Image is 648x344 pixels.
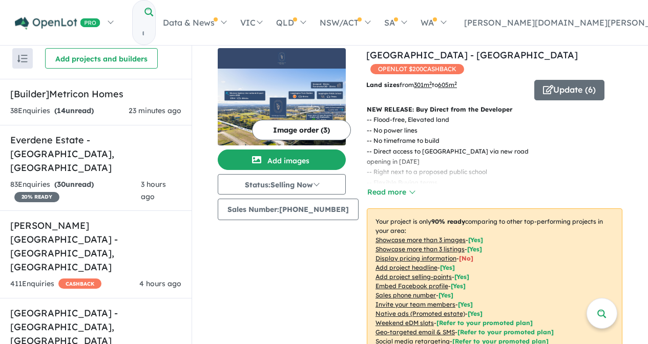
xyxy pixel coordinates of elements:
[252,120,351,140] button: Image order (3)
[10,133,181,175] h5: Everdene Estate - [GEOGRAPHIC_DATA] , [GEOGRAPHIC_DATA]
[367,167,631,177] p: - - Right next to a proposed public school
[375,328,455,336] u: Geo-targeted email & SMS
[440,264,455,271] span: [ Yes ]
[432,81,457,89] span: to
[451,282,466,290] span: [ Yes ]
[459,254,473,262] span: [ No ]
[367,186,415,198] button: Read more
[438,81,457,89] u: 605 m
[454,80,457,86] sup: 2
[414,81,432,89] u: 301 m
[375,264,437,271] u: Add project headline
[366,80,527,90] p: from
[233,5,269,40] a: VIC
[218,174,346,195] button: Status:Selling Now
[222,52,342,64] img: Leppington Square Estate - Leppington Logo
[58,278,101,289] span: CASHBACK
[218,69,346,145] img: Leppington Square Estate - Leppington
[218,199,359,220] button: Sales Number:[PHONE_NUMBER]
[366,81,400,89] b: Land sizes
[54,106,94,115] strong: ( unread)
[468,236,483,244] span: [ Yes ]
[57,180,66,189] span: 30
[375,291,436,299] u: Sales phone number
[367,104,622,115] p: NEW RELEASE: Buy Direct from the Developer
[156,5,233,40] a: Data & News
[133,23,153,45] input: Try estate name, suburb, builder or developer
[367,178,631,188] p: - - Flexible Buying terms
[10,105,94,117] div: 38 Enquir ies
[458,300,473,308] span: [ Yes ]
[454,273,469,281] span: [ Yes ]
[375,236,466,244] u: Showcase more than 3 images
[15,17,100,30] img: Openlot PRO Logo White
[57,106,66,115] span: 14
[375,310,465,317] u: Native ads (Promoted estate)
[367,136,631,146] p: - - No timeframe to build
[467,245,482,253] span: [ Yes ]
[17,55,28,62] img: sort.svg
[218,48,346,145] a: Leppington Square Estate - Leppington LogoLeppington Square Estate - Leppington
[431,218,465,225] b: 90 % ready
[366,49,578,61] a: [GEOGRAPHIC_DATA] - [GEOGRAPHIC_DATA]
[375,254,456,262] u: Display pricing information
[377,5,413,40] a: SA
[10,179,141,203] div: 83 Enquir ies
[429,80,432,86] sup: 2
[312,5,377,40] a: NSW/ACT
[10,219,181,274] h5: [PERSON_NAME][GEOGRAPHIC_DATA] - [GEOGRAPHIC_DATA] , [GEOGRAPHIC_DATA]
[367,146,631,167] p: - - Direct access to [GEOGRAPHIC_DATA] via new road opening in [DATE]
[45,48,158,69] button: Add projects and builders
[129,106,181,115] span: 23 minutes ago
[367,125,631,136] p: - - No power lines
[375,319,434,327] u: Weekend eDM slots
[375,273,452,281] u: Add project selling-points
[375,300,455,308] u: Invite your team members
[269,5,312,40] a: QLD
[457,328,554,336] span: [Refer to your promoted plan]
[375,245,465,253] u: Showcase more than 3 listings
[413,5,452,40] a: WA
[54,180,94,189] strong: ( unread)
[375,282,448,290] u: Embed Facebook profile
[141,180,166,201] span: 3 hours ago
[370,64,464,74] span: OPENLOT $ 200 CASHBACK
[10,278,101,290] div: 411 Enquir ies
[14,192,59,202] span: 20 % READY
[139,279,181,288] span: 4 hours ago
[367,115,631,125] p: - - Flood-free, Elevated land
[218,149,346,170] button: Add images
[438,291,453,299] span: [ Yes ]
[468,310,483,317] span: [Yes]
[534,80,604,100] button: Update (6)
[436,319,533,327] span: [Refer to your promoted plan]
[10,87,181,101] h5: [Builder] Metricon Homes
